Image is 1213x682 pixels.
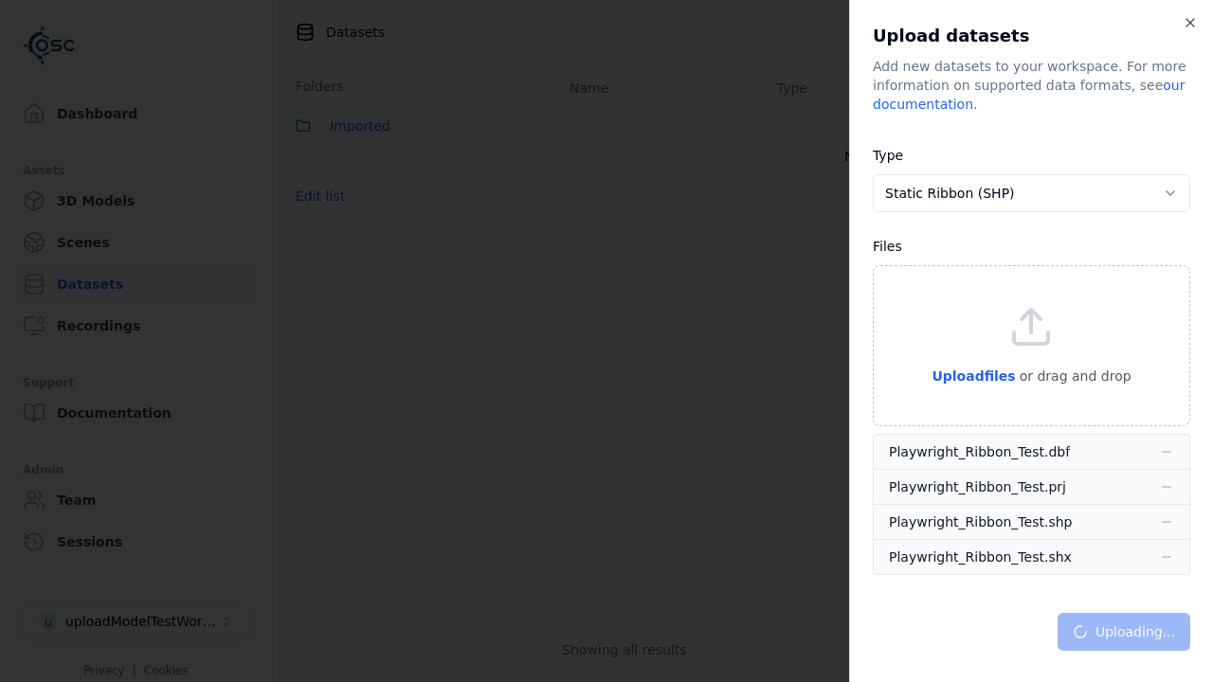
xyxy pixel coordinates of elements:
[1016,365,1132,387] p: or drag and drop
[932,368,1015,384] span: Upload files
[889,547,1072,566] div: Playwright_Ribbon_Test.shx
[873,23,1190,49] h2: Upload datasets
[873,148,903,163] label: Type
[873,239,902,254] label: Files
[889,512,1072,531] div: Playwright_Ribbon_Test.shp
[873,57,1190,114] div: Add new datasets to your workspace. For more information on supported data formats, see .
[889,477,1066,496] div: Playwright_Ribbon_Test.prj
[889,442,1070,461] div: Playwright_Ribbon_Test.dbf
